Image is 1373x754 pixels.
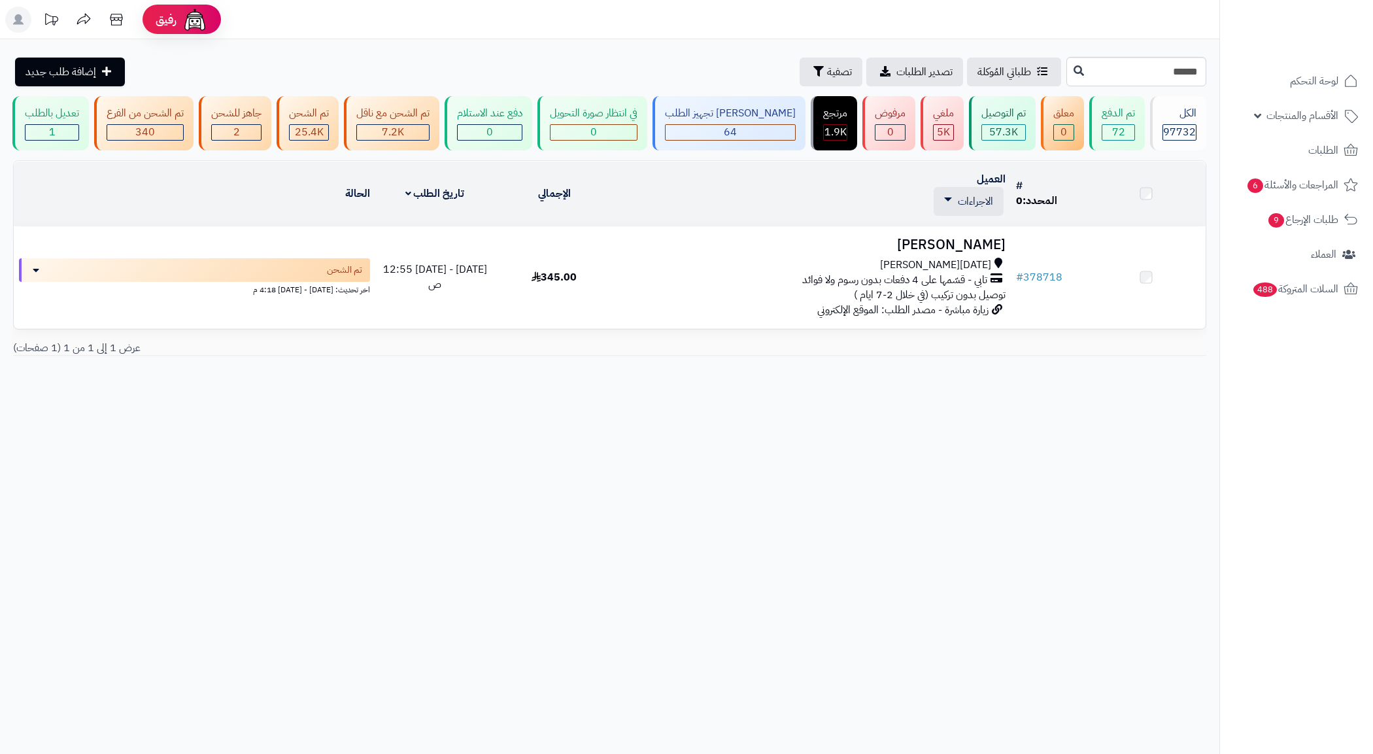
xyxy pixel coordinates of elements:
span: [DATE] - [DATE] 12:55 ص [383,262,487,292]
a: #378718 [1016,269,1062,285]
div: 0 [875,125,905,140]
span: [DATE][PERSON_NAME] [880,258,991,273]
div: مرفوض [875,106,906,121]
div: تم التوصيل [981,106,1026,121]
div: الكل [1162,106,1196,121]
span: # [1016,269,1023,285]
a: تاريخ الطلب [405,186,465,201]
div: اخر تحديث: [DATE] - [DATE] 4:18 م [19,282,370,296]
a: المراجعات والأسئلة6 [1228,169,1365,201]
span: 488 [1253,283,1277,297]
span: إضافة طلب جديد [25,64,96,80]
span: رفيق [156,12,177,27]
span: المراجعات والأسئلة [1246,176,1338,194]
div: معلق [1053,106,1074,121]
a: الكل97732 [1147,96,1209,150]
div: 1858 [824,125,847,140]
div: تم الشحن من الفرع [107,106,184,121]
div: 0 [551,125,637,140]
a: الإجمالي [538,186,571,201]
div: 72 [1102,125,1134,140]
span: 9 [1268,213,1284,228]
div: 0 [458,125,522,140]
div: 2 [212,125,261,140]
span: تابي - قسّمها على 4 دفعات بدون رسوم ولا فوائد [802,273,987,288]
span: 0 [1016,193,1023,209]
a: طلبات الإرجاع9 [1228,204,1365,235]
span: 1.9K [824,124,847,140]
span: تصفية [827,64,852,80]
div: 25359 [290,125,328,140]
span: 72 [1112,124,1125,140]
span: 0 [590,124,597,140]
div: 64 [666,125,795,140]
a: مرفوض 0 [860,96,918,150]
span: 0 [1060,124,1067,140]
button: تصفية [800,58,862,86]
a: معلق 0 [1038,96,1087,150]
a: تم الشحن مع ناقل 7.2K [341,96,442,150]
a: تعديل بالطلب 1 [10,96,92,150]
a: السلات المتروكة488 [1228,273,1365,305]
span: 0 [887,124,894,140]
div: ملغي [933,106,954,121]
span: 345.00 [532,269,577,285]
a: تحديثات المنصة [35,7,67,36]
span: 6 [1247,179,1263,193]
span: طلبات الإرجاع [1267,211,1338,229]
div: مرتجع [823,106,847,121]
div: المحدد: [1016,194,1081,209]
div: جاهز للشحن [211,106,262,121]
a: تم الشحن 25.4K [274,96,341,150]
a: الطلبات [1228,135,1365,166]
a: العميل [977,171,1006,187]
span: تم الشحن [327,264,362,277]
span: 97732 [1163,124,1196,140]
div: 5018 [934,125,953,140]
span: 0 [486,124,493,140]
span: 2 [233,124,240,140]
a: # [1016,178,1023,194]
div: في انتظار صورة التحويل [550,106,637,121]
h3: [PERSON_NAME] [619,237,1006,252]
a: إضافة طلب جديد [15,58,125,86]
span: الاجراءات [958,194,993,209]
span: لوحة التحكم [1290,72,1338,90]
span: 340 [135,124,155,140]
span: الأقسام والمنتجات [1266,107,1338,125]
a: تصدير الطلبات [866,58,963,86]
span: 25.4K [295,124,324,140]
a: دفع عند الاستلام 0 [442,96,535,150]
div: تم الدفع [1102,106,1135,121]
span: توصيل بدون تركيب (في خلال 2-7 ايام ) [854,287,1006,303]
div: 7222 [357,125,429,140]
a: [PERSON_NAME] تجهيز الطلب 64 [650,96,808,150]
a: تم الشحن من الفرع 340 [92,96,196,150]
a: تم التوصيل 57.3K [966,96,1038,150]
span: 1 [49,124,56,140]
span: العملاء [1311,245,1336,264]
div: تم الشحن مع ناقل [356,106,430,121]
div: 0 [1054,125,1074,140]
div: دفع عند الاستلام [457,106,522,121]
a: ملغي 5K [918,96,966,150]
span: 5K [937,124,950,140]
div: تم الشحن [289,106,329,121]
a: الحالة [345,186,370,201]
span: زيارة مباشرة - مصدر الطلب: الموقع الإلكتروني [817,302,989,318]
div: تعديل بالطلب [25,106,79,121]
a: تم الدفع 72 [1087,96,1147,150]
a: الاجراءات [944,194,993,209]
img: ai-face.png [182,7,208,33]
span: 64 [724,124,737,140]
a: العملاء [1228,239,1365,270]
div: [PERSON_NAME] تجهيز الطلب [665,106,796,121]
span: الطلبات [1308,141,1338,160]
a: في انتظار صورة التحويل 0 [535,96,650,150]
div: 1 [25,125,78,140]
a: لوحة التحكم [1228,65,1365,97]
span: طلباتي المُوكلة [977,64,1031,80]
div: 340 [107,125,183,140]
a: جاهز للشحن 2 [196,96,274,150]
a: مرتجع 1.9K [808,96,860,150]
